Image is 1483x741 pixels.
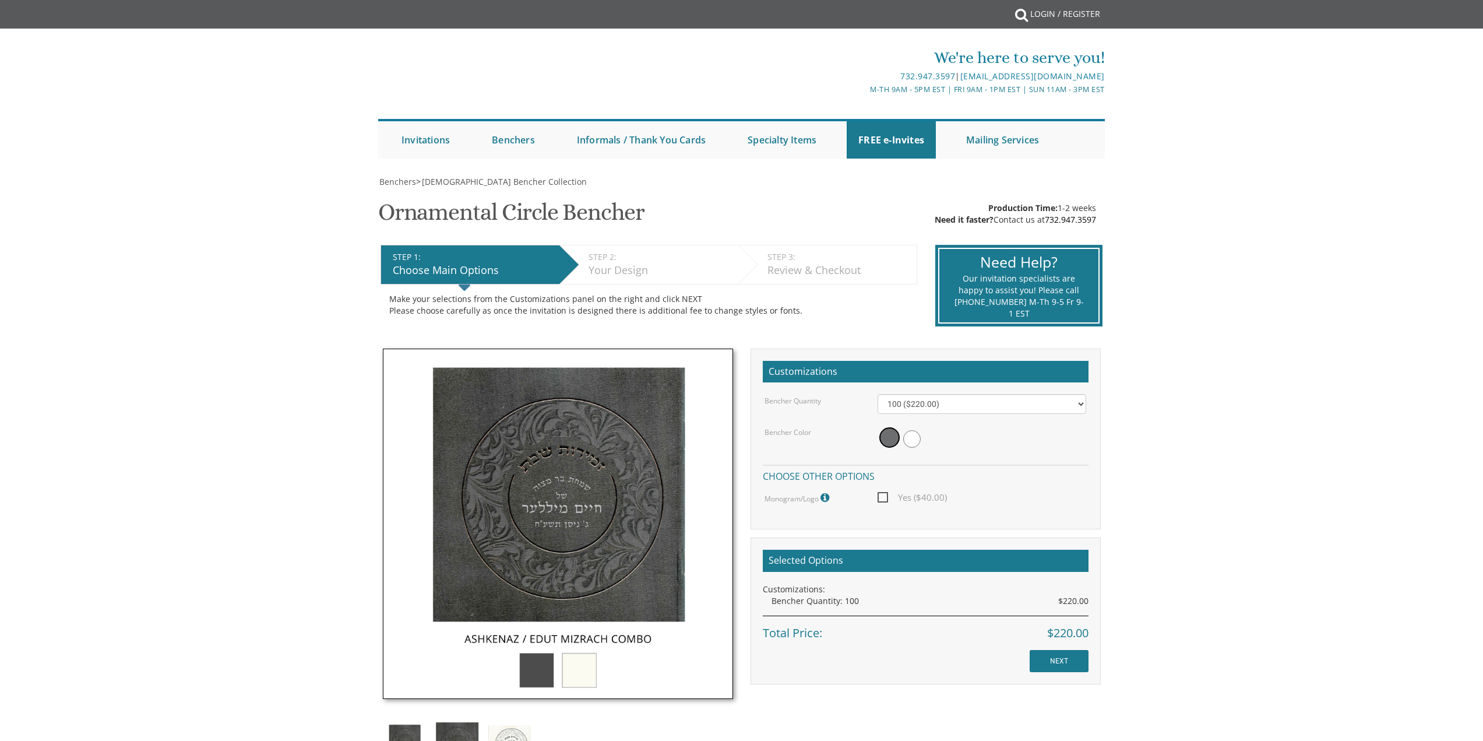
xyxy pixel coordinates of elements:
[900,71,955,82] a: 732.947.3597
[589,263,732,278] div: Your Design
[378,176,416,187] a: Benchers
[763,584,1089,595] div: Customizations:
[379,176,416,187] span: Benchers
[763,465,1089,485] h4: Choose other options
[1030,650,1089,672] input: NEXT
[767,251,911,263] div: STEP 3:
[765,427,811,437] label: Bencher Color
[878,490,947,505] span: Yes ($40.00)
[383,349,733,699] img: meshulav-thumb.jpg
[589,251,732,263] div: STEP 2:
[935,202,1096,226] div: 1-2 weeks Contact us at
[935,214,994,225] span: Need it faster?
[765,490,832,505] label: Monogram/Logo
[565,121,717,159] a: Informals / Thank You Cards
[1047,625,1089,642] span: $220.00
[772,595,1089,607] div: Bencher Quantity: 100
[621,46,1105,69] div: We're here to serve you!
[393,251,554,263] div: STEP 1:
[378,199,644,234] h1: Ornamental Circle Bencher
[421,176,587,187] a: [DEMOGRAPHIC_DATA] Bencher Collection
[1058,595,1089,607] span: $220.00
[390,121,462,159] a: Invitations
[621,83,1105,96] div: M-Th 9am - 5pm EST | Fri 9am - 1pm EST | Sun 11am - 3pm EST
[416,176,587,187] span: >
[847,121,936,159] a: FREE e-Invites
[621,69,1105,83] div: |
[954,273,1084,319] div: Our invitation specialists are happy to assist you! Please call [PHONE_NUMBER] M-Th 9-5 Fr 9-1 EST
[765,396,821,406] label: Bencher Quantity
[1045,214,1096,225] a: 732.947.3597
[763,550,1089,572] h2: Selected Options
[954,252,1084,273] div: Need Help?
[393,263,554,278] div: Choose Main Options
[422,176,587,187] span: [DEMOGRAPHIC_DATA] Bencher Collection
[954,121,1051,159] a: Mailing Services
[763,616,1089,642] div: Total Price:
[988,202,1058,213] span: Production Time:
[480,121,547,159] a: Benchers
[736,121,828,159] a: Specialty Items
[763,361,1089,383] h2: Customizations
[767,263,911,278] div: Review & Checkout
[960,71,1105,82] a: [EMAIL_ADDRESS][DOMAIN_NAME]
[389,293,908,317] div: Make your selections from the Customizations panel on the right and click NEXT Please choose care...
